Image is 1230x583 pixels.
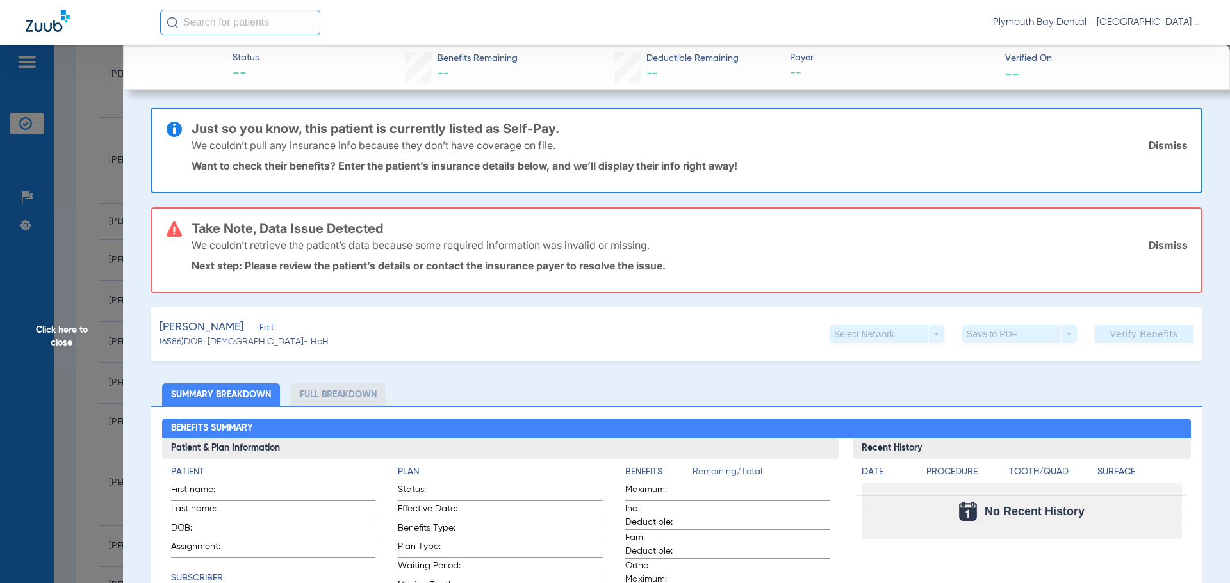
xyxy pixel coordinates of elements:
img: info-icon [167,122,182,137]
span: -- [1005,67,1019,80]
h3: Patient & Plan Information [162,438,839,459]
app-breakdown-title: Tooth/Quad [1009,465,1094,483]
span: Status [233,51,259,65]
img: Zuub Logo [26,10,70,32]
span: Benefits Remaining [438,52,518,65]
span: Waiting Period: [398,559,461,577]
img: Search Icon [167,17,178,28]
h4: Tooth/Quad [1009,465,1094,479]
app-breakdown-title: Procedure [926,465,1004,483]
span: Deductible Remaining [646,52,739,65]
span: Plymouth Bay Dental - [GEOGRAPHIC_DATA] Dental [993,16,1204,29]
span: Effective Date: [398,502,461,520]
img: error-icon [167,221,182,237]
h3: Just so you know, this patient is currently listed as Self-Pay. [192,122,1188,135]
li: Full Breakdown [291,383,386,406]
span: Edit [259,323,271,335]
h4: Patient [171,465,376,479]
span: Assignment: [171,540,234,557]
h4: Benefits [625,465,693,479]
h4: Date [862,465,915,479]
span: -- [790,65,994,81]
h4: Surface [1097,465,1182,479]
p: Next step: Please review the patient’s details or contact the insurance payer to resolve the issue. [192,259,1188,272]
a: Dismiss [1149,139,1188,152]
h4: Procedure [926,465,1004,479]
span: [PERSON_NAME] [160,319,243,335]
app-breakdown-title: Surface [1097,465,1182,483]
input: Search for patients [160,10,320,35]
iframe: Chat Widget [1166,522,1230,583]
span: -- [233,65,259,83]
span: (6586) DOB: [DEMOGRAPHIC_DATA] - HoH [160,335,329,349]
span: Ind. Deductible: [625,502,688,529]
span: No Recent History [985,505,1085,518]
span: -- [646,68,658,79]
p: We couldn’t retrieve the patient’s data because some required information was invalid or missing. [192,239,650,252]
span: Remaining/Total [693,465,830,483]
span: Status: [398,483,461,500]
span: Benefits Type: [398,522,461,539]
h2: Benefits Summary [162,419,1192,439]
p: Want to check their benefits? Enter the patient’s insurance details below, and we’ll display thei... [192,159,1188,172]
h3: Take Note, Data Issue Detected [192,222,1188,235]
span: DOB: [171,522,234,539]
li: Summary Breakdown [162,383,280,406]
span: Fam. Deductible: [625,531,688,558]
h4: Plan [398,465,603,479]
span: -- [438,68,449,79]
span: Verified On [1005,52,1209,65]
h3: Recent History [853,438,1192,459]
span: Payer [790,51,994,65]
span: Plan Type: [398,540,461,557]
app-breakdown-title: Date [862,465,915,483]
app-breakdown-title: Benefits [625,465,693,483]
a: Dismiss [1149,239,1188,252]
span: First name: [171,483,234,500]
span: Maximum: [625,483,688,500]
p: We couldn’t pull any insurance info because they don’t have coverage on file. [192,139,555,152]
span: Last name: [171,502,234,520]
img: Calendar [959,502,977,521]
